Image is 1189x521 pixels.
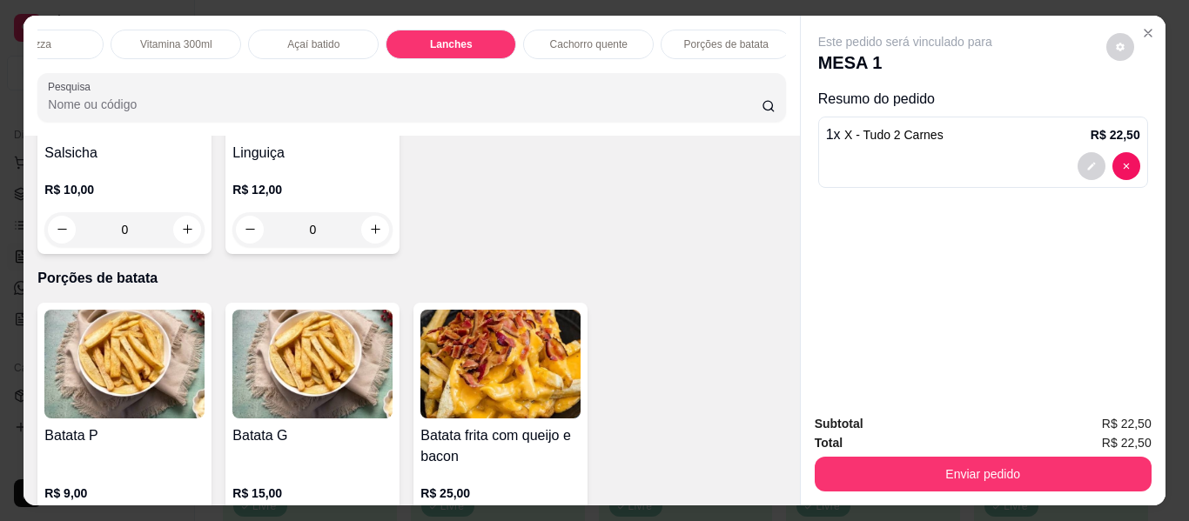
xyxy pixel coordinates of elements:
[44,181,205,198] p: R$ 10,00
[48,79,97,94] label: Pesquisa
[420,484,581,502] p: R$ 25,00
[287,37,339,51] p: Açaí batido
[815,436,843,450] strong: Total
[140,37,212,51] p: Vitamina 300ml
[420,310,581,418] img: product-image
[48,96,762,113] input: Pesquisa
[844,128,944,142] span: X - Tudo 2 Carnes
[44,484,205,502] p: R$ 9,00
[26,37,51,51] p: Pizza
[1102,414,1152,433] span: R$ 22,50
[44,143,205,164] h4: Salsicha
[232,484,393,502] p: R$ 15,00
[232,143,393,164] h4: Linguiça
[232,181,393,198] p: R$ 12,00
[1106,33,1134,61] button: decrease-product-quantity
[48,216,76,244] button: decrease-product-quantity
[818,33,992,50] p: Este pedido será vinculado para
[815,457,1152,491] button: Enviar pedido
[815,417,863,431] strong: Subtotal
[1112,152,1140,180] button: decrease-product-quantity
[818,50,992,75] p: MESA 1
[430,37,473,51] p: Lanches
[232,310,393,418] img: product-image
[44,310,205,418] img: product-image
[1102,433,1152,452] span: R$ 22,50
[173,216,201,244] button: increase-product-quantity
[1078,152,1105,180] button: decrease-product-quantity
[818,89,1148,110] p: Resumo do pedido
[44,425,205,446] h4: Batata P
[232,425,393,446] h4: Batata G
[550,37,628,51] p: Cachorro quente
[826,124,944,145] p: 1 x
[420,425,581,467] h4: Batata frita com queijo e bacon
[361,216,389,244] button: increase-product-quantity
[1091,126,1140,144] p: R$ 22,50
[37,268,785,289] p: Porções de batata
[1134,19,1162,47] button: Close
[684,37,769,51] p: Porções de batata
[236,216,264,244] button: decrease-product-quantity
